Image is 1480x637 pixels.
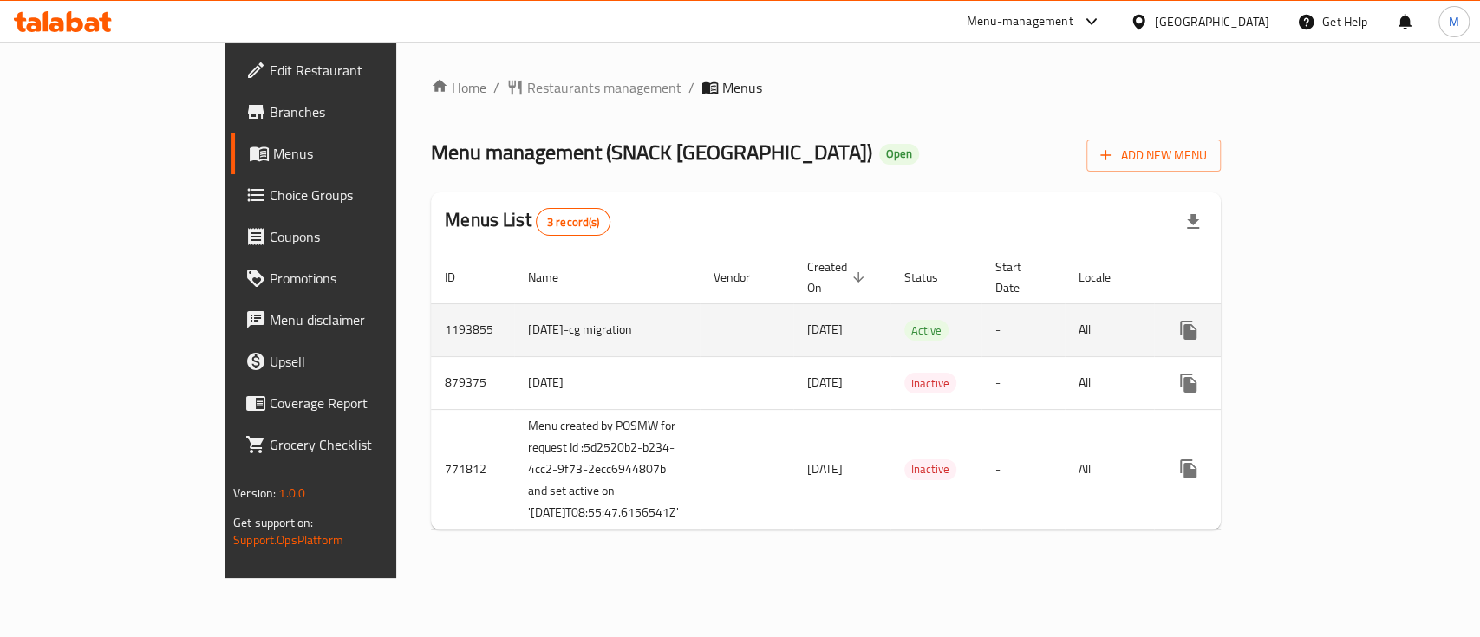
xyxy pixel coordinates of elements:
[1168,309,1209,351] button: more
[431,77,1221,98] nav: breadcrumb
[506,77,681,98] a: Restaurants management
[1209,448,1251,490] button: Change Status
[807,257,870,298] span: Created On
[1079,267,1133,288] span: Locale
[270,268,458,289] span: Promotions
[1086,140,1221,172] button: Add New Menu
[1065,409,1154,529] td: All
[231,257,472,299] a: Promotions
[231,174,472,216] a: Choice Groups
[231,133,472,174] a: Menus
[1168,448,1209,490] button: more
[231,91,472,133] a: Branches
[1155,12,1269,31] div: [GEOGRAPHIC_DATA]
[807,371,843,393] span: [DATE]
[807,318,843,341] span: [DATE]
[879,144,919,165] div: Open
[270,185,458,205] span: Choice Groups
[1168,362,1209,404] button: more
[714,267,773,288] span: Vendor
[904,459,956,479] span: Inactive
[233,529,343,551] a: Support.OpsPlatform
[1065,303,1154,356] td: All
[1449,12,1459,31] span: M
[527,77,681,98] span: Restaurants management
[904,373,956,393] div: Inactive
[904,321,949,341] span: Active
[270,434,458,455] span: Grocery Checklist
[270,226,458,247] span: Coupons
[1209,309,1251,351] button: Change Status
[904,267,961,288] span: Status
[231,341,472,382] a: Upsell
[431,409,514,529] td: 771812
[445,267,478,288] span: ID
[431,133,872,172] span: Menu management ( SNACK [GEOGRAPHIC_DATA] )
[278,482,305,504] span: 1.0.0
[981,303,1065,356] td: -
[904,374,956,393] span: Inactive
[1065,356,1154,409] td: All
[233,511,313,534] span: Get support on:
[514,409,700,529] td: Menu created by POSMW for request Id :5d2520b2-b234-4cc2-9f73-2ecc6944807b and set active on '[DA...
[528,267,581,288] span: Name
[231,424,472,465] a: Grocery Checklist
[981,409,1065,529] td: -
[514,303,700,356] td: [DATE]-cg migration
[967,11,1073,32] div: Menu-management
[233,482,276,504] span: Version:
[270,60,458,81] span: Edit Restaurant
[1172,201,1214,243] div: Export file
[231,49,472,91] a: Edit Restaurant
[273,143,458,164] span: Menus
[445,207,610,236] h2: Menus List
[807,458,843,480] span: [DATE]
[231,216,472,257] a: Coupons
[431,303,514,356] td: 1193855
[270,101,458,122] span: Branches
[493,77,499,98] li: /
[1154,251,1348,304] th: Actions
[431,356,514,409] td: 879375
[995,257,1044,298] span: Start Date
[879,146,919,161] span: Open
[231,382,472,424] a: Coverage Report
[722,77,762,98] span: Menus
[231,299,472,341] a: Menu disclaimer
[514,356,700,409] td: [DATE]
[981,356,1065,409] td: -
[536,208,611,236] div: Total records count
[270,393,458,413] span: Coverage Report
[270,309,458,330] span: Menu disclaimer
[688,77,694,98] li: /
[904,320,949,341] div: Active
[270,351,458,372] span: Upsell
[904,459,956,480] div: Inactive
[431,251,1348,530] table: enhanced table
[1100,145,1207,166] span: Add New Menu
[537,214,610,231] span: 3 record(s)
